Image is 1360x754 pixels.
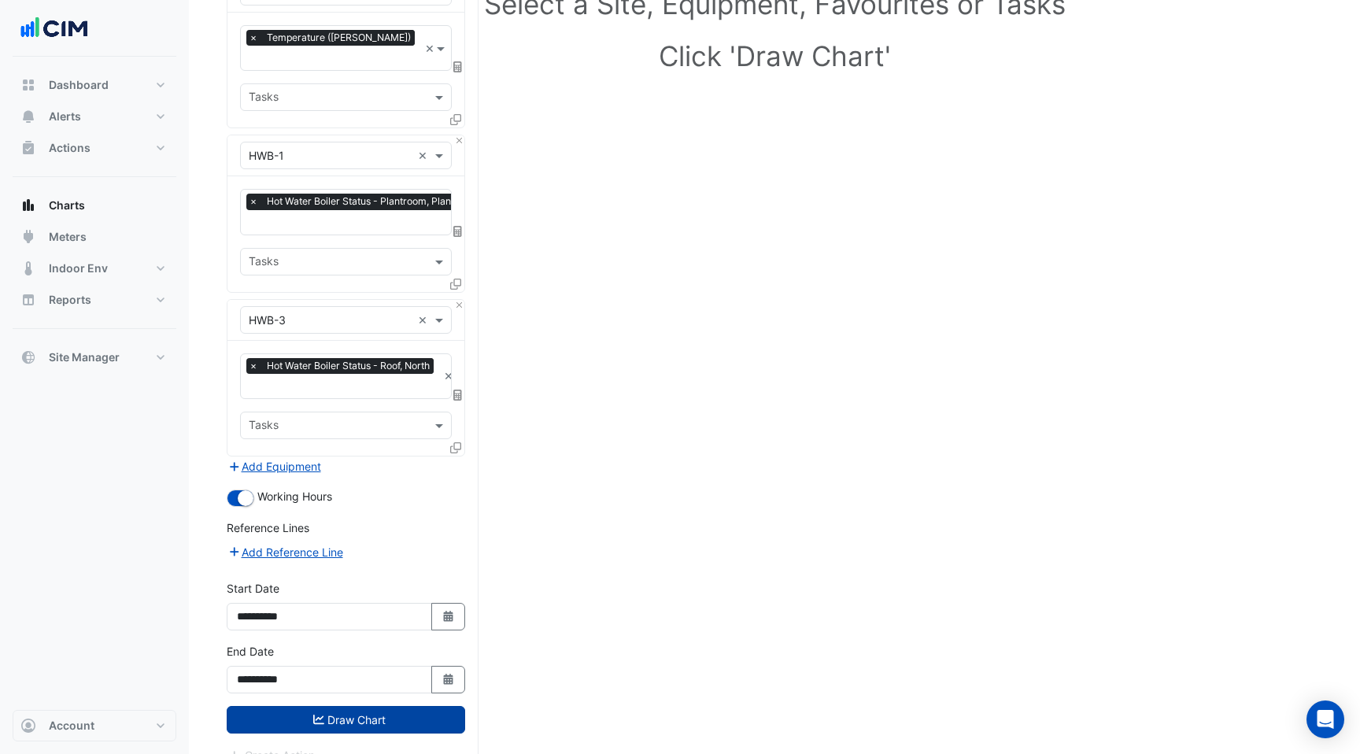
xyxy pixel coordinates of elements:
[13,710,176,741] button: Account
[418,147,431,164] span: Clear
[13,253,176,284] button: Indoor Env
[451,60,465,73] span: Choose Function
[451,224,465,238] span: Choose Function
[227,643,274,660] label: End Date
[450,277,461,290] span: Clone Favourites and Tasks from this Equipment to other Equipment
[261,39,1288,72] h1: Click 'Draw Chart'
[246,30,261,46] span: ×
[49,292,91,308] span: Reports
[442,610,456,623] fa-icon: Select Date
[49,261,108,276] span: Indoor Env
[20,140,36,156] app-icon: Actions
[246,358,261,374] span: ×
[13,190,176,221] button: Charts
[20,349,36,365] app-icon: Site Manager
[13,342,176,373] button: Site Manager
[444,368,453,384] span: Clear
[49,198,85,213] span: Charts
[454,135,464,146] button: Close
[227,457,322,475] button: Add Equipment
[49,109,81,124] span: Alerts
[246,253,279,273] div: Tasks
[442,673,456,686] fa-icon: Select Date
[246,416,279,437] div: Tasks
[425,40,435,57] span: Clear
[227,519,309,536] label: Reference Lines
[20,77,36,93] app-icon: Dashboard
[263,30,415,46] span: Temperature (Celcius)
[49,718,94,734] span: Account
[246,194,261,209] span: ×
[450,113,461,126] span: Clone Favourites and Tasks from this Equipment to other Equipment
[20,229,36,245] app-icon: Meters
[13,132,176,164] button: Actions
[13,101,176,132] button: Alerts
[13,221,176,253] button: Meters
[20,292,36,308] app-icon: Reports
[1306,700,1344,738] div: Open Intercom Messenger
[450,441,461,454] span: Clone Favourites and Tasks from this Equipment to other Equipment
[227,580,279,597] label: Start Date
[19,13,90,44] img: Company Logo
[20,198,36,213] app-icon: Charts
[13,69,176,101] button: Dashboard
[49,140,91,156] span: Actions
[246,88,279,109] div: Tasks
[227,706,465,734] button: Draw Chart
[418,312,431,328] span: Clear
[49,229,87,245] span: Meters
[49,77,109,93] span: Dashboard
[20,109,36,124] app-icon: Alerts
[20,261,36,276] app-icon: Indoor Env
[454,300,464,310] button: Close
[451,388,465,401] span: Choose Function
[227,543,344,561] button: Add Reference Line
[13,284,176,316] button: Reports
[257,490,332,503] span: Working Hours
[263,194,482,209] span: Hot Water Boiler Status - Plantroom, Plantroom
[49,349,120,365] span: Site Manager
[263,358,434,374] span: Hot Water Boiler Status - Roof, North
